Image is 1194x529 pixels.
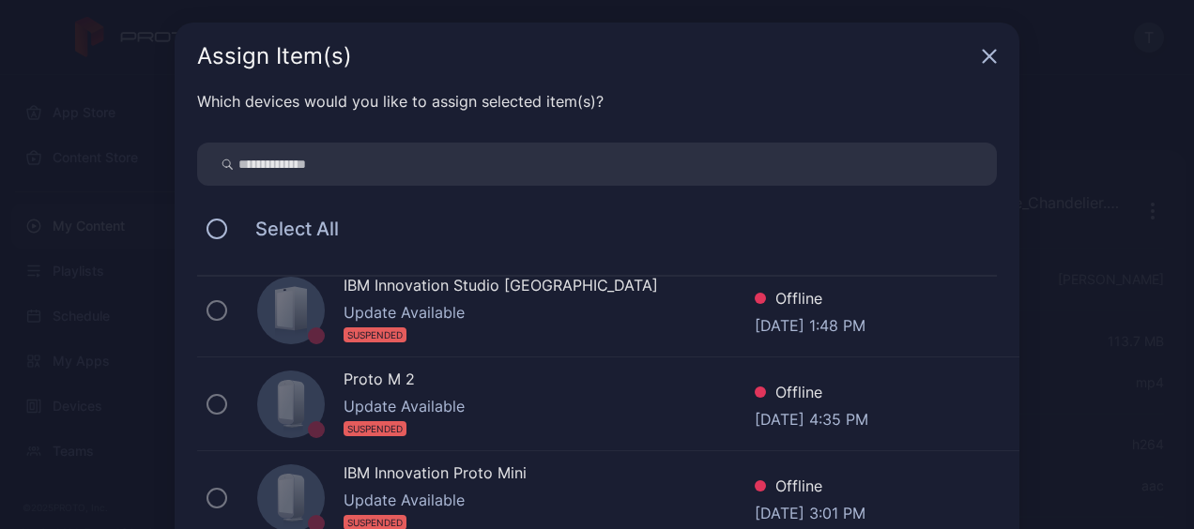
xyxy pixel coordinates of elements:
[755,475,865,502] div: Offline
[344,395,755,417] div: Update Available
[755,502,865,521] div: [DATE] 3:01 PM
[197,90,997,113] div: Which devices would you like to assign selected item(s)?
[344,301,755,324] div: Update Available
[755,381,868,408] div: Offline
[344,368,755,395] div: Proto M 2
[755,287,865,314] div: Offline
[344,327,406,342] div: SUSPENDED
[755,314,865,333] div: [DATE] 1:48 PM
[344,489,755,511] div: Update Available
[344,421,406,436] div: SUSPENDED
[197,45,974,68] div: Assign Item(s)
[755,408,868,427] div: [DATE] 4:35 PM
[237,218,339,240] span: Select All
[344,461,755,489] div: IBM Innovation Proto Mini
[344,274,755,301] div: IBM Innovation Studio [GEOGRAPHIC_DATA]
